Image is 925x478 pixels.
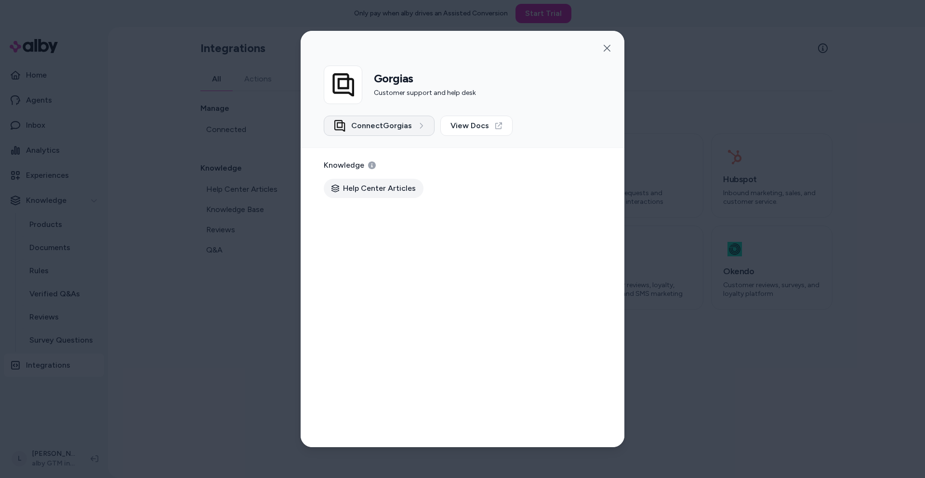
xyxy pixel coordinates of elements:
[450,120,489,132] span: View Docs
[440,116,513,136] a: View Docs
[351,120,412,132] span: Connect Gorgias
[324,116,435,136] button: ConnectGorgias
[343,183,416,194] span: Help Center Articles
[374,71,476,86] h2: Gorgias
[374,88,476,99] p: Customer support and help desk
[324,159,376,171] p: Knowledge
